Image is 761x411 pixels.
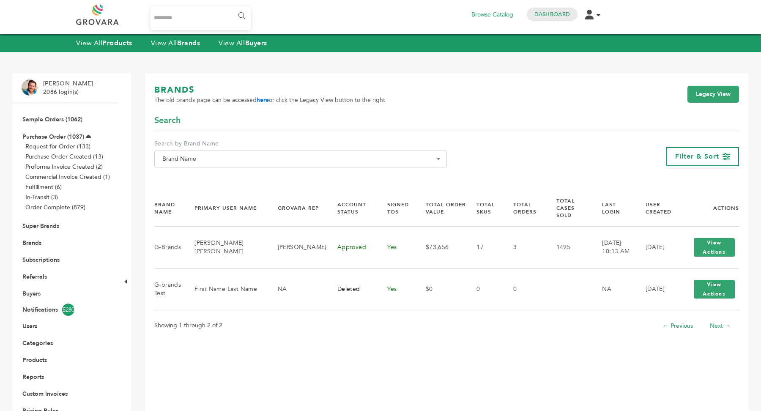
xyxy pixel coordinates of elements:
a: Super Brands [22,222,59,230]
th: Last Login [591,190,635,226]
th: Brand Name [154,190,184,226]
a: Fulfillment (6) [25,183,62,191]
td: Yes [377,268,415,310]
td: Approved [327,226,377,268]
td: [DATE] [635,268,679,310]
a: ← Previous [663,322,693,330]
a: Purchase Order Created (13) [25,153,103,161]
p: Showing 1 through 2 of 2 [154,321,222,331]
span: Brand Name [159,153,442,165]
h1: BRANDS [154,84,385,96]
strong: Products [102,38,132,48]
strong: Buyers [245,38,267,48]
td: [PERSON_NAME] [267,226,327,268]
li: [PERSON_NAME] - 2086 login(s) [43,79,99,96]
td: 1495 [546,226,592,268]
button: View Actions [694,280,735,299]
a: View AllBuyers [219,38,267,48]
a: View AllProducts [76,38,132,48]
a: Products [22,356,47,364]
a: Legacy View [687,86,739,103]
td: First Name Last Name [184,268,267,310]
td: $73,656 [415,226,466,268]
th: Total Order Value [415,190,466,226]
a: In-Transit (3) [25,193,58,201]
th: Total SKUs [466,190,502,226]
a: Subscriptions [22,256,60,264]
td: Yes [377,226,415,268]
strong: Brands [177,38,200,48]
button: View Actions [694,238,735,257]
a: Purchase Order (1037) [22,133,84,141]
label: Search by Brand Name [154,140,447,148]
a: Notifications5280 [22,304,109,316]
td: [PERSON_NAME] [PERSON_NAME] [184,226,267,268]
a: Custom Invoices [22,390,68,398]
a: Dashboard [534,11,570,18]
th: Signed TOS [377,190,415,226]
a: Next → [710,322,731,330]
a: Buyers [22,290,41,298]
a: Users [22,322,37,330]
td: G-brands Test [154,268,184,310]
td: NA [591,268,635,310]
a: Request for Order (133) [25,142,90,151]
a: here [257,96,269,104]
td: NA [267,268,327,310]
a: Sample Orders (1062) [22,115,82,123]
a: Commercial Invoice Created (1) [25,173,110,181]
a: View AllBrands [151,38,200,48]
input: Search... [151,6,251,30]
span: Brand Name [154,151,447,167]
th: Account Status [327,190,377,226]
a: Referrals [22,273,47,281]
td: Deleted [327,268,377,310]
a: Browse Catalog [471,10,513,19]
td: 0 [503,268,546,310]
td: G-Brands [154,226,184,268]
td: [DATE] 10:13 AM [591,226,635,268]
th: Actions [679,190,739,226]
th: User Created [635,190,679,226]
a: Proforma Invoice Created (2) [25,163,103,171]
span: Filter & Sort [675,152,719,161]
td: 3 [503,226,546,268]
span: The old brands page can be accessed or click the Legacy View button to the right [154,96,385,104]
td: [DATE] [635,226,679,268]
a: Order Complete (879) [25,203,85,211]
span: Search [154,115,181,126]
a: Categories [22,339,53,347]
th: Grovara Rep [267,190,327,226]
span: 5280 [62,304,74,316]
td: $0 [415,268,466,310]
td: 17 [466,226,502,268]
th: Total Cases Sold [546,190,592,226]
th: Total Orders [503,190,546,226]
a: Brands [22,239,41,247]
th: Primary User Name [184,190,267,226]
td: 0 [466,268,502,310]
a: Reports [22,373,44,381]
